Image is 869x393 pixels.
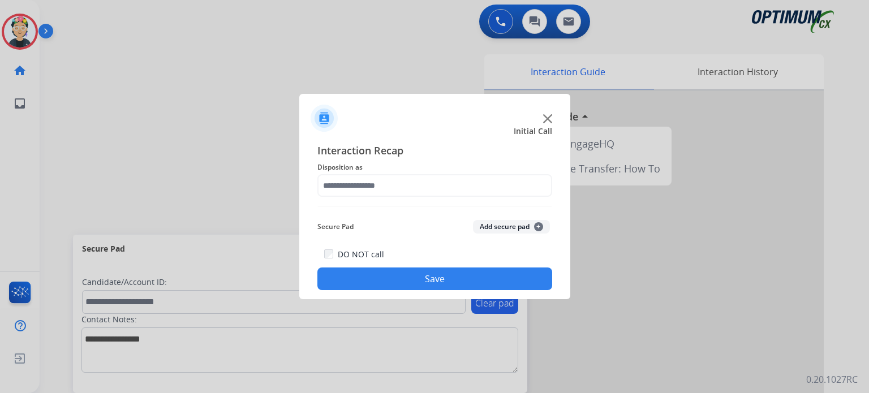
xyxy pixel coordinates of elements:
span: Disposition as [317,161,552,174]
span: Initial Call [514,126,552,137]
button: Add secure pad+ [473,220,550,234]
span: + [534,222,543,231]
span: Interaction Recap [317,142,552,161]
img: contactIcon [311,105,338,132]
p: 0.20.1027RC [806,373,858,386]
label: DO NOT call [338,249,384,260]
span: Secure Pad [317,220,354,234]
button: Save [317,267,552,290]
